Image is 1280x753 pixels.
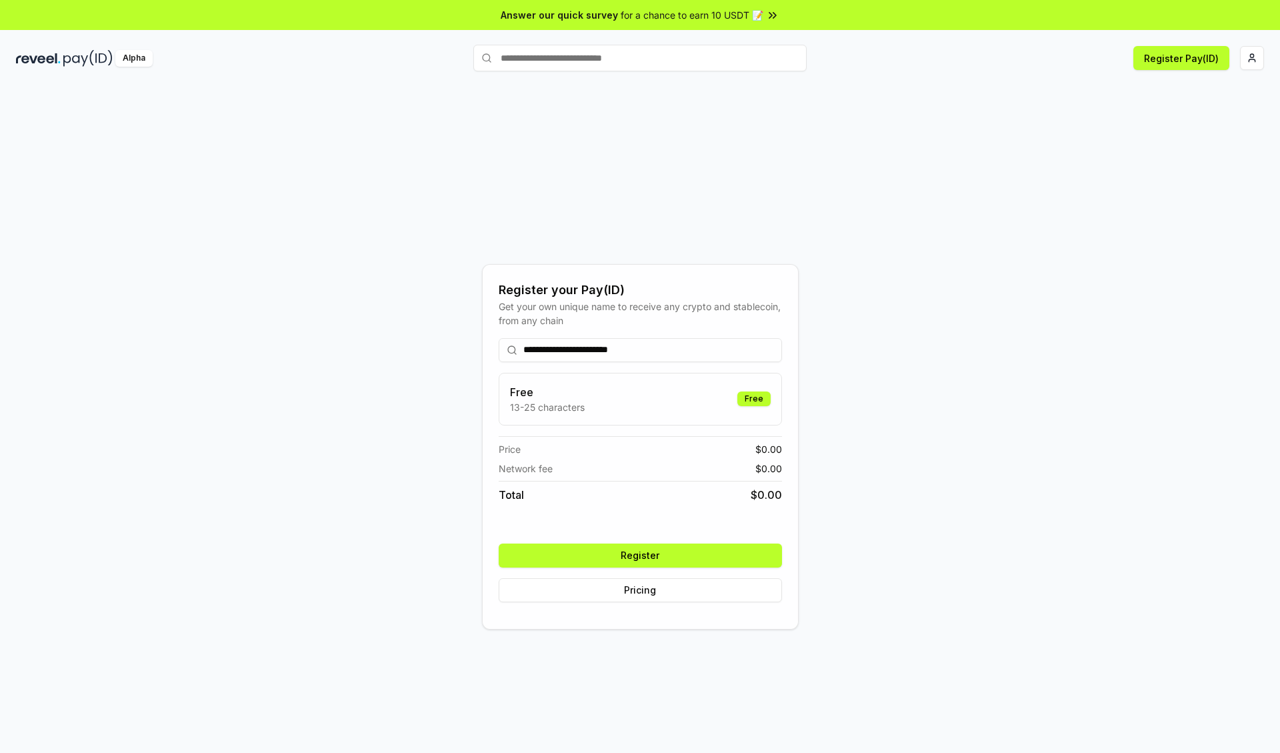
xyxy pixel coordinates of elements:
[499,544,782,568] button: Register
[499,299,782,327] div: Get your own unique name to receive any crypto and stablecoin, from any chain
[501,8,618,22] span: Answer our quick survey
[499,487,524,503] span: Total
[63,50,113,67] img: pay_id
[499,578,782,602] button: Pricing
[755,462,782,476] span: $ 0.00
[499,281,782,299] div: Register your Pay(ID)
[1133,46,1229,70] button: Register Pay(ID)
[510,400,585,414] p: 13-25 characters
[499,462,553,476] span: Network fee
[16,50,61,67] img: reveel_dark
[755,442,782,456] span: $ 0.00
[115,50,153,67] div: Alpha
[737,392,771,406] div: Free
[510,384,585,400] h3: Free
[621,8,763,22] span: for a chance to earn 10 USDT 📝
[499,442,521,456] span: Price
[751,487,782,503] span: $ 0.00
